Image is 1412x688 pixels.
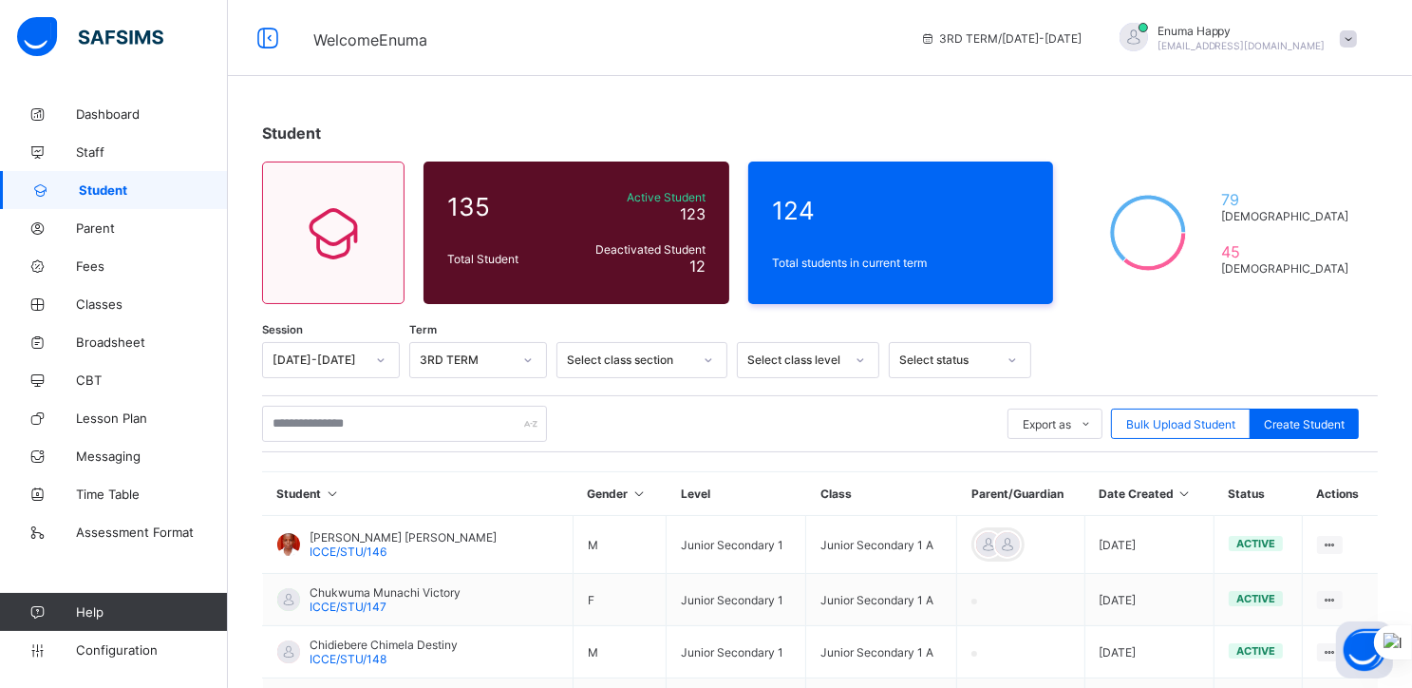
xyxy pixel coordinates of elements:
[79,182,228,198] span: Student
[442,247,568,271] div: Total Student
[76,258,228,274] span: Fees
[573,242,706,257] span: Deactivated Student
[1084,516,1214,574] td: [DATE]
[574,626,667,678] td: M
[1303,472,1378,516] th: Actions
[1264,417,1345,431] span: Create Student
[1084,472,1214,516] th: Date Created
[1236,537,1275,550] span: active
[76,144,228,160] span: Staff
[76,220,228,236] span: Parent
[310,600,386,614] span: ICCE/STU/147
[1177,487,1193,501] i: Sort in Ascending Order
[1084,574,1214,626] td: [DATE]
[667,574,806,626] td: Junior Secondary 1
[806,574,957,626] td: Junior Secondary 1 A
[899,354,996,368] div: Select status
[76,525,228,540] span: Assessment Format
[631,487,648,501] i: Sort in Ascending Order
[1336,621,1393,678] button: Open asap
[1221,242,1354,261] span: 45
[1158,40,1326,51] span: [EMAIL_ADDRESS][DOMAIN_NAME]
[313,30,427,49] span: Welcome Enuma
[680,204,706,223] span: 123
[76,449,228,464] span: Messaging
[772,256,1030,270] span: Total students in current term
[310,530,497,545] span: [PERSON_NAME] [PERSON_NAME]
[1221,209,1354,223] span: [DEMOGRAPHIC_DATA]
[76,411,228,426] span: Lesson Plan
[1126,417,1235,431] span: Bulk Upload Student
[76,106,228,122] span: Dashboard
[806,472,957,516] th: Class
[1221,261,1354,276] span: [DEMOGRAPHIC_DATA]
[310,545,386,559] span: ICCE/STU/146
[1221,190,1354,209] span: 79
[689,257,706,276] span: 12
[667,516,806,574] td: Junior Secondary 1
[806,626,957,678] td: Junior Secondary 1 A
[325,487,341,501] i: Sort in Ascending Order
[273,354,365,368] div: [DATE]-[DATE]
[667,472,806,516] th: Level
[76,296,228,312] span: Classes
[574,472,667,516] th: Gender
[1158,24,1326,38] span: Enuma Happy
[574,574,667,626] td: F
[1101,23,1366,54] div: EnumaHappy
[310,652,386,666] span: ICCE/STU/148
[1214,472,1302,516] th: Status
[262,124,321,143] span: Student
[806,516,957,574] td: Junior Secondary 1 A
[920,31,1082,46] span: session/term information
[574,516,667,574] td: M
[409,323,437,336] span: Term
[667,626,806,678] td: Junior Secondary 1
[262,323,303,336] span: Session
[76,642,227,658] span: Configuration
[310,638,458,652] span: Chidiebere Chimela Destiny
[1236,592,1275,605] span: active
[310,585,461,600] span: Chukwuma Munachi Victory
[76,334,228,350] span: Broadsheet
[772,196,1030,225] span: 124
[76,373,228,388] span: CBT
[263,472,574,516] th: Student
[420,354,512,368] div: 3RD TERM
[957,472,1084,516] th: Parent/Guardian
[1023,417,1071,431] span: Export as
[76,604,227,620] span: Help
[447,192,563,221] span: 135
[1084,626,1214,678] td: [DATE]
[567,354,692,368] div: Select class section
[747,354,844,368] div: Select class level
[1236,644,1275,658] span: active
[76,487,228,502] span: Time Table
[17,17,163,57] img: safsims
[573,190,706,204] span: Active Student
